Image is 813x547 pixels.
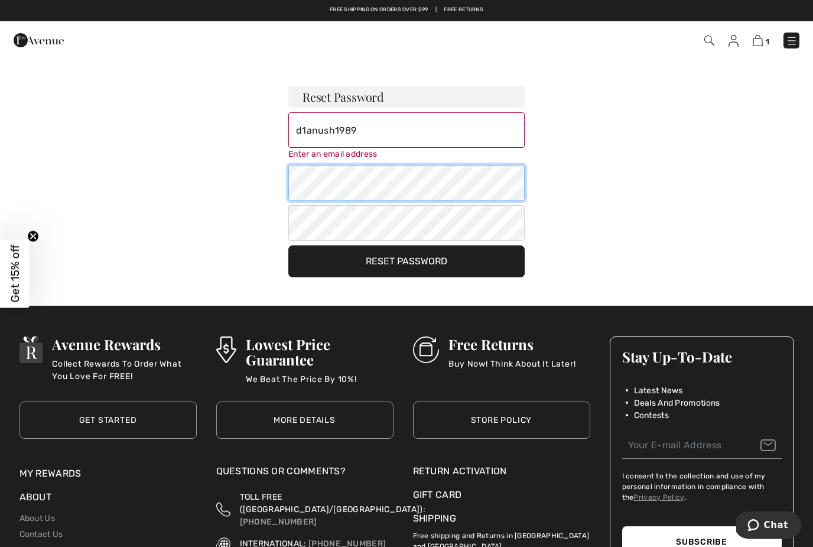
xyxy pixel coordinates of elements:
span: Get 15% off [8,245,22,303]
span: Deals And Promotions [634,397,720,409]
h3: Free Returns [448,336,575,352]
span: 1 [766,37,769,46]
img: Toll Free (Canada/US) [216,491,230,528]
img: 1ère Avenue [14,28,64,52]
img: My Info [729,35,739,47]
a: Shipping [413,513,456,524]
h3: Lowest Price Guarantee [246,336,394,367]
h3: Avenue Rewards [52,336,196,352]
a: 1 [753,33,769,47]
img: Menu [786,35,798,47]
a: More Details [216,402,394,439]
div: About [19,490,197,510]
img: Shopping Bag [753,35,763,46]
p: Collect Rewards To Order What You Love For FREE! [52,358,196,381]
div: Enter an email address [288,148,525,160]
iframe: Opens a widget where you can chat to one of our agents [736,512,801,541]
p: Buy Now! Think About It Later! [448,358,575,381]
a: Free shipping on orders over $99 [330,6,428,14]
input: Your E-mail Address [622,432,782,459]
a: Free Returns [444,6,483,14]
a: Contact Us [19,529,63,539]
span: | [435,6,437,14]
div: Questions or Comments? [216,464,394,484]
a: My Rewards [19,468,82,479]
a: Get Started [19,402,197,439]
img: Avenue Rewards [19,336,43,363]
img: Free Returns [413,336,440,363]
a: 1ère Avenue [14,34,64,45]
h3: Reset Password [288,86,525,108]
p: We Beat The Price By 10%! [246,373,394,397]
span: Contests [634,409,669,422]
a: [PHONE_NUMBER] [240,517,317,527]
a: Store Policy [413,402,590,439]
a: Return Activation [413,464,590,478]
img: Search [704,35,714,46]
h3: Stay Up-To-Date [622,349,782,364]
label: I consent to the collection and use of my personal information in compliance with the . [622,471,782,503]
a: Privacy Policy [633,493,684,501]
img: Lowest Price Guarantee [216,336,236,363]
span: Latest News [634,384,683,397]
a: Gift Card [413,488,590,502]
span: TOLL FREE ([GEOGRAPHIC_DATA]/[GEOGRAPHIC_DATA]): [240,492,425,514]
button: Close teaser [27,230,39,242]
a: About Us [19,513,55,523]
button: Reset Password [288,245,525,277]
